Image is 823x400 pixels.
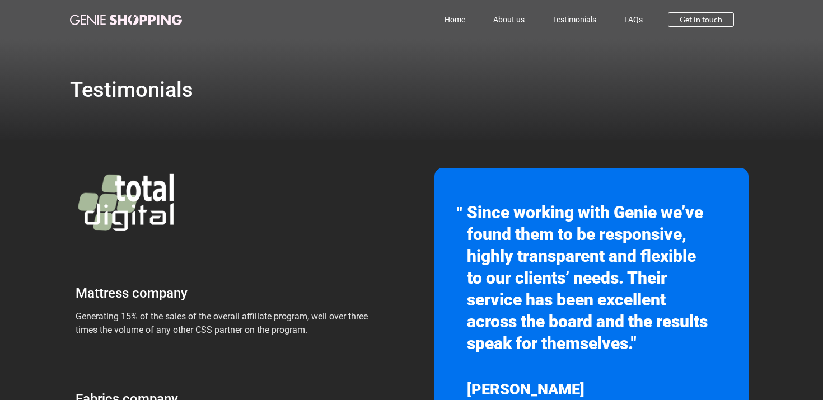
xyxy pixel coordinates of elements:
[610,7,657,32] a: FAQs
[76,310,387,337] p: Generating 15% of the sales of the overall affiliate program, well over three times the volume of...
[467,201,715,354] div: Since working with Genie we’ve found them to be responsive, highly transparent and flexible to ou...
[668,12,734,27] a: Get in touch
[539,7,610,32] a: Testimonials
[680,16,722,23] span: Get in touch
[457,201,467,227] div: "
[479,7,539,32] a: About us
[70,15,182,25] img: genie-shopping-logo
[431,7,479,32] a: Home
[70,79,753,100] h1: Testimonials
[76,285,188,301] span: Mattress company
[231,7,657,32] nav: Menu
